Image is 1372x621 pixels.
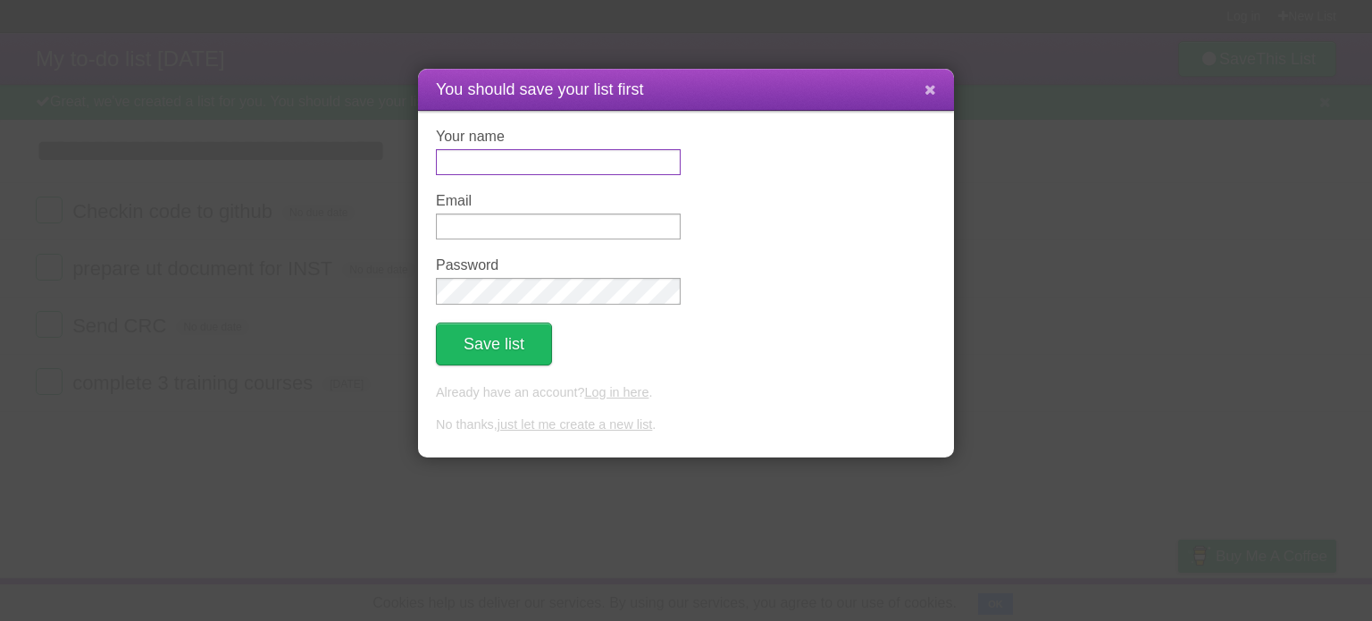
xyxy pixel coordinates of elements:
a: just let me create a new list [498,417,653,432]
label: Your name [436,129,681,145]
h1: You should save your list first [436,78,936,102]
p: No thanks, . [436,415,936,435]
button: Save list [436,323,552,365]
label: Password [436,257,681,273]
label: Email [436,193,681,209]
p: Already have an account? . [436,383,936,403]
a: Log in here [584,385,648,399]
